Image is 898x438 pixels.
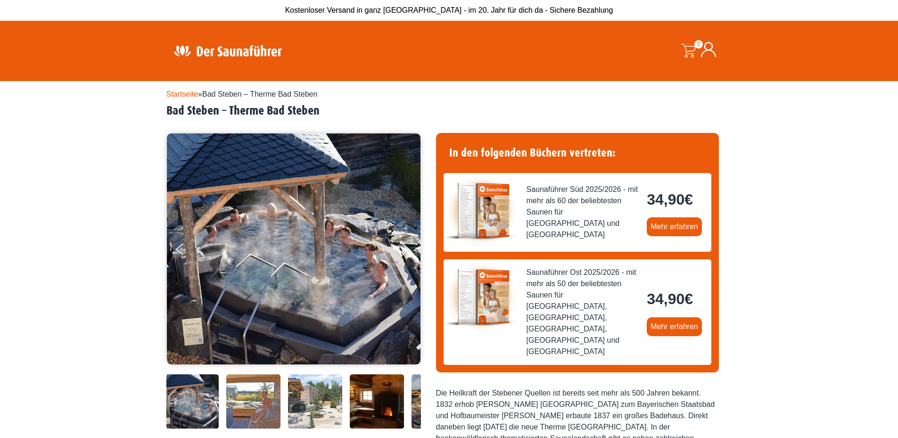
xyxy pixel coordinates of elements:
bdi: 34,90 [647,290,693,307]
a: Startseite [166,90,198,98]
span: € [684,191,693,208]
span: Saunaführer Süd 2025/2026 - mit mehr als 60 der beliebtesten Saunen für [GEOGRAPHIC_DATA] und [GE... [527,184,640,240]
button: Next [400,240,424,263]
img: der-saunafuehrer-2025-sued.jpg [444,173,519,248]
bdi: 34,90 [647,191,693,208]
span: € [684,290,693,307]
h4: In den folgenden Büchern vertreten: [444,140,711,165]
span: 0 [694,40,703,49]
span: » [166,90,318,98]
a: Mehr erfahren [647,317,702,336]
img: der-saunafuehrer-2025-ost.jpg [444,259,519,335]
h2: Bad Steben – Therme Bad Steben [166,104,732,118]
span: Bad Steben – Therme Bad Steben [202,90,317,98]
a: Mehr erfahren [647,217,702,236]
span: Kostenloser Versand in ganz [GEOGRAPHIC_DATA] - im 20. Jahr für dich da - Sichere Bezahlung [285,6,613,14]
button: Previous [176,240,199,263]
span: Saunaführer Ost 2025/2026 - mit mehr als 50 der beliebtesten Saunen für [GEOGRAPHIC_DATA], [GEOGR... [527,267,640,357]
